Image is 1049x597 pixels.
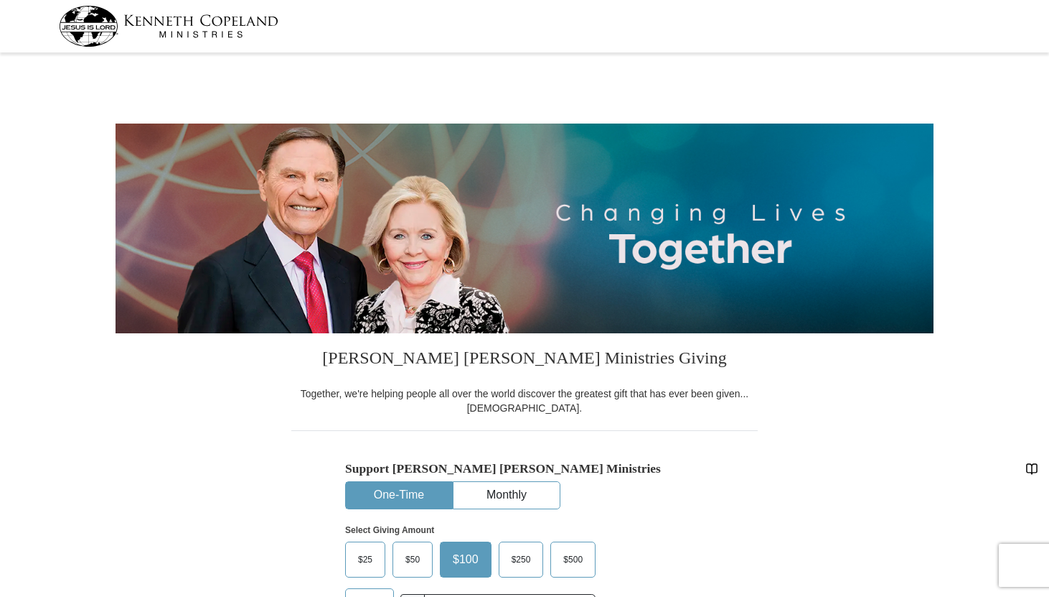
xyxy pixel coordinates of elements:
span: $50 [398,549,427,570]
span: $100 [446,549,486,570]
div: Together, we're helping people all over the world discover the greatest gift that has ever been g... [291,387,758,415]
img: kcm-header-logo.svg [59,6,278,47]
h5: Support [PERSON_NAME] [PERSON_NAME] Ministries [345,461,704,476]
span: $500 [556,549,590,570]
button: Monthly [453,482,560,509]
span: $25 [351,549,380,570]
strong: Select Giving Amount [345,525,434,535]
span: $250 [504,549,538,570]
button: One-Time [346,482,452,509]
h3: [PERSON_NAME] [PERSON_NAME] Ministries Giving [291,333,758,387]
